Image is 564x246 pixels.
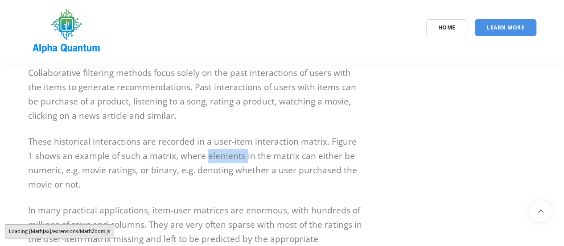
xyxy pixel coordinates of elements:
a: Home [426,19,468,36]
span: Learn More [487,24,524,31]
span: Home [438,24,456,31]
div: Loading [MathJax]/extensions/MathZoom.js [5,224,114,238]
p: Collaborative filtering methods focus solely on the past interactions of users with the items to ... [28,66,362,123]
img: logo [28,6,105,57]
a: Learn More [475,19,536,36]
p: These historical interactions are recorded in a user-item interaction matrix. Figure 1 shows an e... [28,134,362,192]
